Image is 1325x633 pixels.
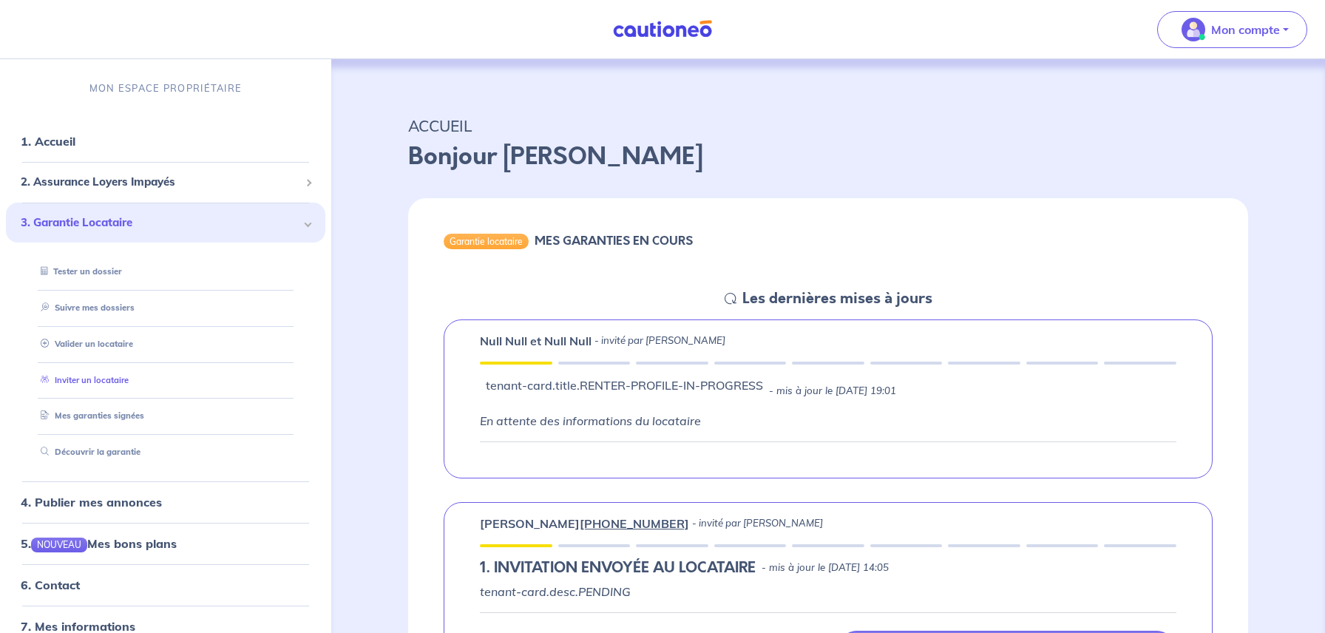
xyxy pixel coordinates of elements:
p: ACCUEIL [408,112,1248,139]
p: - invité par [PERSON_NAME] [692,516,823,531]
div: 2. Assurance Loyers Impayés [6,168,325,197]
p: [PERSON_NAME] [480,515,689,532]
div: 5.NOUVEAUMes bons plans [6,529,325,558]
h5: 1.︎ INVITATION ENVOYÉE AU LOCATAIRE [480,559,756,577]
div: 1. Accueil [6,126,325,156]
p: tenant-card.desc.PENDING [480,583,1176,600]
div: Mes garanties signées [24,404,308,428]
p: Bonjour [PERSON_NAME] [408,139,1248,175]
a: 4. Publier mes annonces [21,495,162,510]
div: Tester un dossier [24,260,308,284]
button: illu_account_valid_menu.svgMon compte [1157,11,1307,48]
p: - mis à jour le [DATE] 14:05 [762,561,889,575]
a: Découvrir la garantie [35,447,140,457]
p: Mon compte [1211,21,1280,38]
div: Inviter un locataire [24,368,308,392]
div: Découvrir la garantie [24,440,308,464]
a: Suivre mes dossiers [35,302,135,313]
div: Garantie locataire [444,234,529,248]
p: Null Null et Null Null [480,332,592,350]
img: Cautioneo [607,20,718,38]
a: Valider un locataire [35,338,133,348]
div: Valider un locataire [24,331,308,356]
em: En attente des informations du locataire [480,413,701,428]
a: 6. Contact [21,578,80,592]
p: tenant-card.title.RENTER-PROFILE-IN-PROGRESS [486,376,763,394]
a: Inviter un locataire [35,374,129,385]
p: - mis à jour le [DATE] 19:01 [769,384,896,399]
div: state: RENTER-PROFILE-IN-PROGRESS, Context: IN-LANDLORD,IN-LANDLORD-NO-CERTIFICATE [480,376,1176,406]
span: 3. Garantie Locataire [21,214,299,231]
a: Tester un dossier [35,266,122,277]
a: 1. Accueil [21,134,75,149]
div: 6. Contact [6,570,325,600]
div: 3. Garantie Locataire [6,202,325,243]
div: Suivre mes dossiers [24,296,308,320]
h5: Les dernières mises à jours [742,290,932,308]
p: MON ESPACE PROPRIÉTAIRE [89,81,242,95]
div: 4. Publier mes annonces [6,487,325,517]
div: state: PENDING, Context: IN-LANDLORD [480,559,1176,577]
p: - invité par [PERSON_NAME] [594,334,725,348]
span: 2. Assurance Loyers Impayés [21,174,299,191]
tcxspan: Call +33665715052 via 3CX [580,516,689,531]
a: 5.NOUVEAUMes bons plans [21,536,177,551]
img: illu_account_valid_menu.svg [1182,18,1205,41]
h6: MES GARANTIES EN COURS [535,234,693,248]
a: Mes garanties signées [35,410,144,421]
